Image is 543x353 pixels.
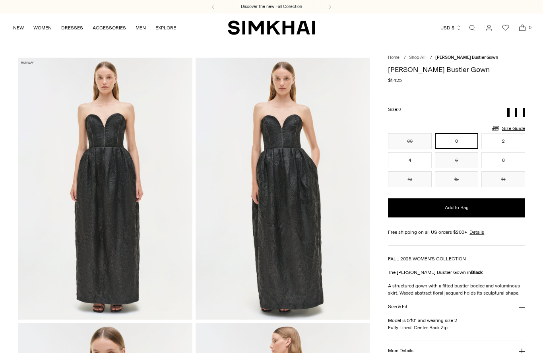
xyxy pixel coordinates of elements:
a: MEN [136,19,146,37]
a: FALL 2025 WOMEN'S COLLECTION [388,256,466,262]
button: Size & Fit [388,297,525,317]
a: EXPLORE [155,19,176,37]
strong: Black [471,270,483,275]
button: 10 [388,171,432,187]
a: WOMEN [33,19,52,37]
p: Model is 5'10" and wearing size 2 Fully Lined, Center Back Zip [388,317,525,331]
button: 8 [481,152,525,168]
button: 0 [435,133,479,149]
div: Free shipping on all US orders $200+ [388,229,525,236]
h1: [PERSON_NAME] Bustier Gown [388,66,525,73]
p: The [PERSON_NAME] Bustier Gown in [388,269,525,276]
div: / [430,54,432,61]
a: Discover the new Fall Collection [241,4,302,10]
button: 14 [481,171,525,187]
a: Open cart modal [514,20,530,36]
button: 4 [388,152,432,168]
div: / [404,54,406,61]
p: A structured gown with a fitted bustier bodice and voluminous skirt. Waxed abstract floral jacqua... [388,282,525,297]
button: USD $ [440,19,462,37]
nav: breadcrumbs [388,54,525,61]
button: 2 [481,133,525,149]
img: Adeena Jacquard Bustier Gown [18,58,192,320]
span: [PERSON_NAME] Bustier Gown [435,55,498,60]
span: Add to Bag [445,204,469,211]
a: SIMKHAI [228,20,315,35]
h3: Size & Fit [388,304,407,309]
a: Wishlist [498,20,514,36]
button: 00 [388,133,432,149]
a: DRESSES [61,19,83,37]
label: Size: [388,106,401,113]
span: 0 [526,24,533,31]
img: Adeena Jacquard Bustier Gown [196,58,370,320]
span: $1,425 [388,77,402,84]
a: Shop All [409,55,426,60]
a: ACCESSORIES [93,19,126,37]
a: Home [388,55,399,60]
span: 0 [398,107,401,112]
button: 6 [435,152,479,168]
button: 12 [435,171,479,187]
a: Open search modal [464,20,480,36]
button: Add to Bag [388,198,525,217]
a: Details [469,229,484,236]
a: NEW [13,19,24,37]
a: Go to the account page [481,20,497,36]
a: Size Guide [491,123,525,133]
